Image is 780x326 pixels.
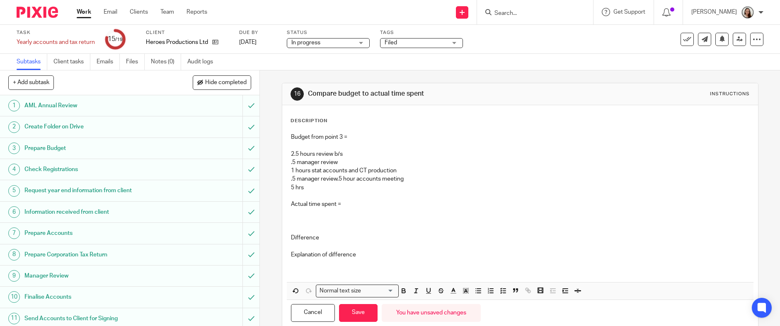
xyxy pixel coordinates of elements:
[8,142,20,154] div: 3
[24,121,165,133] h1: Create Folder on Drive
[741,6,754,19] img: Profile.png
[291,200,749,208] p: Actual time spent =
[108,34,123,44] div: 15
[146,29,229,36] label: Client
[97,54,120,70] a: Emails
[710,91,750,97] div: Instructions
[187,54,219,70] a: Audit logs
[8,164,20,175] div: 4
[291,251,749,259] p: Explanation of difference
[318,287,363,295] span: Normal text size
[291,87,304,101] div: 16
[24,270,165,282] h1: Manager Review
[291,304,335,322] button: Cancel
[24,312,165,325] h1: Send Accounts to Client for Signing
[316,285,399,297] div: Search for option
[8,313,20,324] div: 11
[385,40,397,46] span: Filed
[24,291,165,303] h1: Finalise Accounts
[364,287,394,295] input: Search for option
[291,234,749,242] p: Difference
[17,54,47,70] a: Subtasks
[339,304,378,322] button: Save
[24,249,165,261] h1: Prepare Corporation Tax Return
[151,54,181,70] a: Notes (0)
[104,8,117,16] a: Email
[291,133,749,141] p: Budget from point 3 =
[77,8,91,16] a: Work
[8,206,20,218] div: 6
[53,54,90,70] a: Client tasks
[146,38,208,46] p: Heroes Productions Ltd
[382,304,481,322] div: You have unsaved changes
[8,121,20,133] div: 2
[8,270,20,282] div: 9
[187,8,207,16] a: Reports
[380,29,463,36] label: Tags
[239,29,276,36] label: Due by
[291,141,749,183] p: 2.5 hours review b/s .5 manager review 1 hours stat accounts and CT production .5 manager review ...
[8,75,54,89] button: + Add subtask
[8,249,20,261] div: 8
[8,227,20,239] div: 7
[17,29,95,36] label: Task
[8,185,20,197] div: 5
[160,8,174,16] a: Team
[239,39,257,45] span: [DATE]
[8,100,20,111] div: 1
[24,142,165,155] h1: Prepare Budget
[291,184,749,192] p: 5 hrs
[613,9,645,15] span: Get Support
[24,206,165,218] h1: Information received from client
[494,10,568,17] input: Search
[308,89,538,98] h1: Compare budget to actual time spent
[8,291,20,303] div: 10
[291,118,327,124] p: Description
[130,8,148,16] a: Clients
[17,7,58,18] img: Pixie
[24,99,165,112] h1: AML Annual Review
[691,8,737,16] p: [PERSON_NAME]
[287,29,370,36] label: Status
[24,227,165,239] h1: Prepare Accounts
[193,75,251,89] button: Hide completed
[205,80,247,86] span: Hide completed
[24,184,165,197] h1: Request year end information from client
[291,40,320,46] span: In progress
[126,54,145,70] a: Files
[24,163,165,176] h1: Check Registrations
[17,38,95,46] div: Yearly accounts and tax return
[115,37,123,42] small: /19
